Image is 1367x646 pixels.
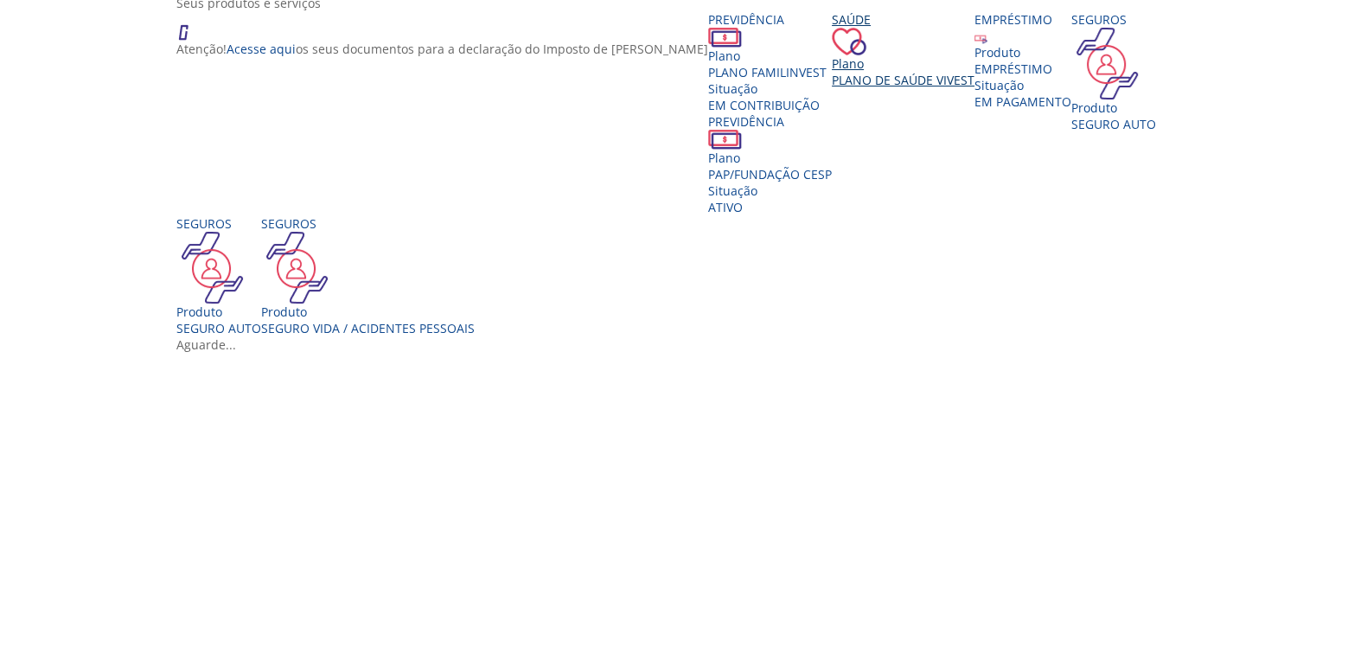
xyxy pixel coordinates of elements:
img: ico_emprestimo.svg [974,31,987,44]
div: Seguros [176,215,261,232]
img: ico_dinheiro.png [708,28,742,48]
span: PAP/FUNDAÇÃO CESP [708,166,832,182]
span: Plano de Saúde VIVEST [832,72,974,88]
div: Produto [176,304,261,320]
div: Produto [974,44,1071,61]
div: Plano [832,55,974,72]
span: PLANO FAMILINVEST [708,64,827,80]
div: Empréstimo [974,11,1071,28]
div: SEGURO AUTO [176,320,261,336]
div: EMPRÉSTIMO [974,61,1071,77]
div: Situação [974,77,1071,93]
div: Seguros [261,215,475,232]
img: ico_atencao.png [176,11,206,41]
div: Aguarde... [176,336,1204,353]
div: Plano [708,48,832,64]
div: Produto [261,304,475,320]
div: Situação [708,80,832,97]
a: Seguros Produto SEGURO AUTO [1071,11,1156,132]
a: Seguros Produto Seguro Vida / Acidentes Pessoais [261,215,475,336]
img: ico_seguros.png [176,232,248,304]
div: Saúde [832,11,974,28]
p: Atenção! os seus documentos para a declaração do Imposto de [PERSON_NAME] [176,41,708,57]
div: Plano [708,150,832,166]
div: Previdência [708,11,832,28]
span: EM PAGAMENTO [974,93,1071,110]
a: Empréstimo Produto EMPRÉSTIMO Situação EM PAGAMENTO [974,11,1071,110]
a: Saúde PlanoPlano de Saúde VIVEST [832,11,974,88]
span: EM CONTRIBUIÇÃO [708,97,820,113]
a: Seguros Produto SEGURO AUTO [176,215,261,336]
a: Acesse aqui [227,41,296,57]
div: Previdência [708,113,832,130]
div: Seguros [1071,11,1156,28]
a: Previdência PlanoPAP/FUNDAÇÃO CESP SituaçãoAtivo [708,113,832,215]
div: Seguro Vida / Acidentes Pessoais [261,320,475,336]
span: Ativo [708,199,743,215]
div: Situação [708,182,832,199]
div: SEGURO AUTO [1071,116,1156,132]
img: ico_seguros.png [261,232,333,304]
img: ico_seguros.png [1071,28,1143,99]
img: ico_dinheiro.png [708,130,742,150]
div: Produto [1071,99,1156,116]
img: ico_coracao.png [832,28,866,55]
a: Previdência PlanoPLANO FAMILINVEST SituaçãoEM CONTRIBUIÇÃO [708,11,832,113]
